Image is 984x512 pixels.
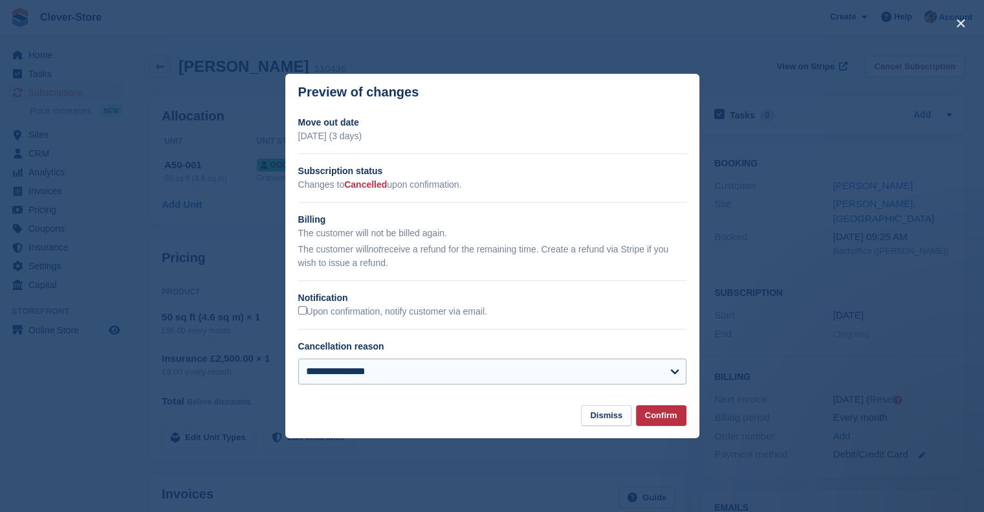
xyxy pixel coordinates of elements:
[950,13,971,34] button: close
[298,243,686,270] p: The customer will receive a refund for the remaining time. Create a refund via Stripe if you wish...
[298,306,307,315] input: Upon confirmation, notify customer via email.
[298,178,686,192] p: Changes to upon confirmation.
[298,291,686,305] h2: Notification
[298,341,384,351] label: Cancellation reason
[298,129,686,143] p: [DATE] (3 days)
[344,179,387,190] span: Cancelled
[298,164,686,178] h2: Subscription status
[581,405,631,427] button: Dismiss
[298,213,686,227] h2: Billing
[298,227,686,240] p: The customer will not be billed again.
[368,244,380,254] em: not
[298,116,686,129] h2: Move out date
[298,306,487,318] label: Upon confirmation, notify customer via email.
[636,405,686,427] button: Confirm
[298,85,419,100] p: Preview of changes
